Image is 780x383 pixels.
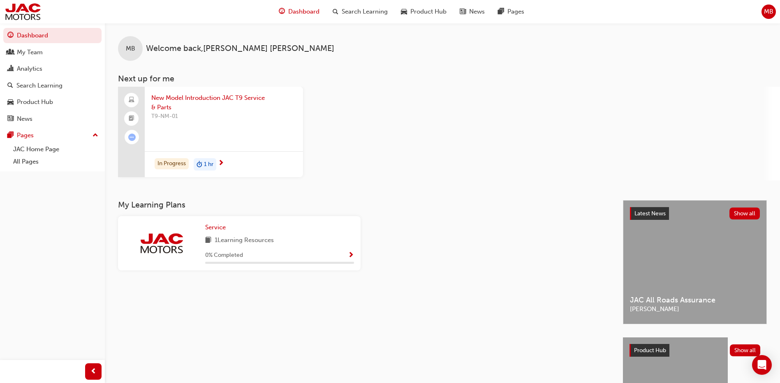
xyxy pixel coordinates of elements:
[634,347,666,354] span: Product Hub
[3,128,102,143] button: Pages
[3,78,102,93] a: Search Learning
[272,3,326,20] a: guage-iconDashboard
[7,49,14,56] span: people-icon
[752,355,772,375] div: Open Intercom Messenger
[151,112,296,121] span: T9-NM-01
[7,32,14,39] span: guage-icon
[3,26,102,128] button: DashboardMy TeamAnalyticsSearch LearningProduct HubNews
[7,99,14,106] span: car-icon
[630,295,760,305] span: JAC All Roads Assurance
[7,132,14,139] span: pages-icon
[10,155,102,168] a: All Pages
[197,159,202,170] span: duration-icon
[401,7,407,17] span: car-icon
[16,81,62,90] div: Search Learning
[348,252,354,259] span: Show Progress
[205,223,229,232] a: Service
[3,45,102,60] a: My Team
[17,64,42,74] div: Analytics
[453,3,491,20] a: news-iconNews
[7,82,13,90] span: search-icon
[151,93,296,112] span: New Model Introduction JAC T9 Service & Parts
[17,114,32,124] div: News
[326,3,394,20] a: search-iconSearch Learning
[139,232,184,254] img: jac-portal
[630,207,760,220] a: Latest NewsShow all
[205,224,226,231] span: Service
[623,200,767,324] a: Latest NewsShow allJAC All Roads Assurance[PERSON_NAME]
[460,7,466,17] span: news-icon
[90,367,97,377] span: prev-icon
[204,160,213,169] span: 1 hr
[17,131,34,140] div: Pages
[348,250,354,261] button: Show Progress
[342,7,388,16] span: Search Learning
[128,134,136,141] span: learningRecordVerb_ATTEMPT-icon
[761,5,776,19] button: MB
[126,44,135,53] span: MB
[630,305,760,314] span: [PERSON_NAME]
[630,344,760,357] a: Product HubShow all
[17,48,43,57] div: My Team
[634,210,666,217] span: Latest News
[146,44,334,53] span: Welcome back , [PERSON_NAME] [PERSON_NAME]
[730,344,761,356] button: Show all
[729,208,760,219] button: Show all
[764,7,773,16] span: MB
[3,28,102,43] a: Dashboard
[129,113,134,124] span: booktick-icon
[491,3,531,20] a: pages-iconPages
[93,130,98,141] span: up-icon
[17,97,53,107] div: Product Hub
[288,7,319,16] span: Dashboard
[118,87,303,177] a: New Model Introduction JAC T9 Service & PartsT9-NM-01In Progressduration-icon1 hr
[394,3,453,20] a: car-iconProduct Hub
[333,7,338,17] span: search-icon
[410,7,447,16] span: Product Hub
[155,158,189,169] div: In Progress
[279,7,285,17] span: guage-icon
[118,200,610,210] h3: My Learning Plans
[129,95,134,106] span: laptop-icon
[215,235,274,246] span: 1 Learning Resources
[205,235,211,246] span: book-icon
[498,7,504,17] span: pages-icon
[218,160,224,167] span: next-icon
[7,65,14,73] span: chart-icon
[507,7,524,16] span: Pages
[3,95,102,110] a: Product Hub
[3,61,102,76] a: Analytics
[469,7,485,16] span: News
[105,74,780,83] h3: Next up for me
[4,2,42,21] img: jac-portal
[205,251,243,260] span: 0 % Completed
[7,115,14,123] span: news-icon
[10,143,102,156] a: JAC Home Page
[3,111,102,127] a: News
